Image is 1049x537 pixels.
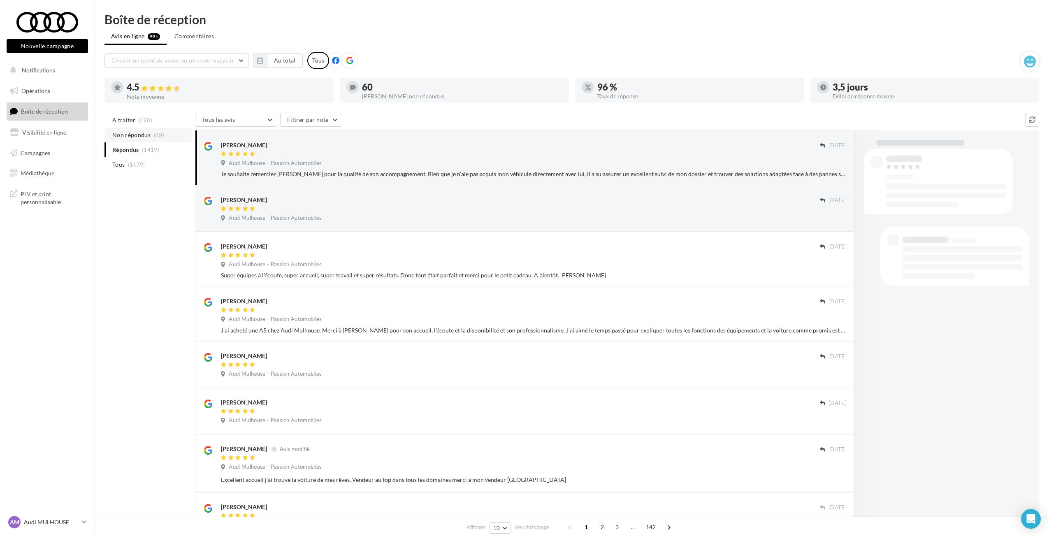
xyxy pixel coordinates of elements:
span: [DATE] [829,142,847,149]
button: Au total [253,53,303,67]
div: Note moyenne [127,94,327,100]
div: J'ai acheté une A5 chez Audi Mulhouse. Merci à [PERSON_NAME] pour son accueil, l’écoute et la dis... [221,326,847,335]
span: Visibilité en ligne [22,129,66,136]
div: [PERSON_NAME] non répondus [362,93,562,99]
a: Boîte de réception [5,102,90,120]
span: (60) [154,132,164,138]
button: Filtrer par note [280,113,342,127]
span: ... [627,521,640,534]
span: [DATE] [829,243,847,251]
span: 3 [610,521,624,534]
p: Audi MULHOUSE [24,518,79,526]
span: Choisir un point de vente ou un code magasin [111,57,233,64]
span: [DATE] [829,197,847,204]
div: Excellent accueil j'ai trouvé la voiture de mes rêves. Vendeur au top dans tous les domaines merc... [221,476,793,484]
div: [PERSON_NAME] [221,398,267,407]
div: 4.5 [127,83,327,92]
span: 2 [596,521,609,534]
button: Nouvelle campagne [7,39,88,53]
a: Médiathèque [5,165,90,182]
span: Boîte de réception [21,108,68,115]
a: Opérations [5,82,90,100]
span: Tous [112,160,125,169]
span: Campagnes [21,149,50,156]
span: (128) [139,117,153,123]
div: Je souhaite remercier [PERSON_NAME] pour la qualité de son accompagnement. Bien que je n’aie pas ... [221,170,847,178]
div: [PERSON_NAME] [221,196,267,204]
span: Audi Mulhouse - Passion Automobiles [229,316,322,323]
a: Visibilité en ligne [5,124,90,141]
span: Afficher [466,523,485,531]
div: 96 % [597,83,797,92]
a: PLV et print personnalisable [5,185,90,209]
span: Tous les avis [202,116,235,123]
span: Audi Mulhouse - Passion Automobiles [229,463,322,471]
span: 10 [493,525,500,531]
a: Campagnes [5,144,90,162]
div: [PERSON_NAME] [221,503,267,511]
button: 10 [490,522,511,534]
span: Audi Mulhouse - Passion Automobiles [229,261,322,268]
div: [PERSON_NAME] [221,297,267,305]
div: Super équipes à l'écoute, super accueil, super travail et super résultats. Donc tout était parfai... [221,271,847,279]
span: Audi Mulhouse - Passion Automobiles [229,160,322,167]
span: [DATE] [829,298,847,305]
div: Délai de réponse moyen [833,93,1033,99]
span: [DATE] [829,353,847,360]
button: Au total [267,53,303,67]
span: Notifications [22,67,55,74]
span: [DATE] [829,400,847,407]
span: (1479) [128,161,145,168]
span: 142 [643,521,659,534]
div: [PERSON_NAME] [221,352,267,360]
span: résultats/page [515,523,549,531]
span: Avis modifié [280,446,310,452]
div: Tous [307,52,329,69]
span: A traiter [112,116,135,124]
div: Boîte de réception [104,13,1039,26]
button: Notifications [5,62,86,79]
span: Audi Mulhouse - Passion Automobiles [229,370,322,378]
span: 1 [580,521,593,534]
span: Médiathèque [21,170,54,177]
div: 60 [362,83,562,92]
a: AM Audi MULHOUSE [7,514,88,530]
span: [DATE] [829,504,847,511]
div: 3,5 jours [833,83,1033,92]
span: AM [10,518,19,526]
span: [DATE] [829,446,847,453]
span: Commentaires [174,33,214,40]
div: Open Intercom Messenger [1021,509,1041,529]
button: Tous les avis [195,113,277,127]
button: Choisir un point de vente ou un code magasin [104,53,248,67]
div: [PERSON_NAME] [221,141,267,149]
div: Taux de réponse [597,93,797,99]
span: Audi Mulhouse - Passion Automobiles [229,417,322,424]
span: Audi Mulhouse - Passion Automobiles [229,214,322,222]
span: Non répondus [112,131,151,139]
span: Opérations [21,87,50,94]
span: PLV et print personnalisable [21,188,85,206]
div: [PERSON_NAME] [221,445,267,453]
div: [PERSON_NAME] [221,242,267,251]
